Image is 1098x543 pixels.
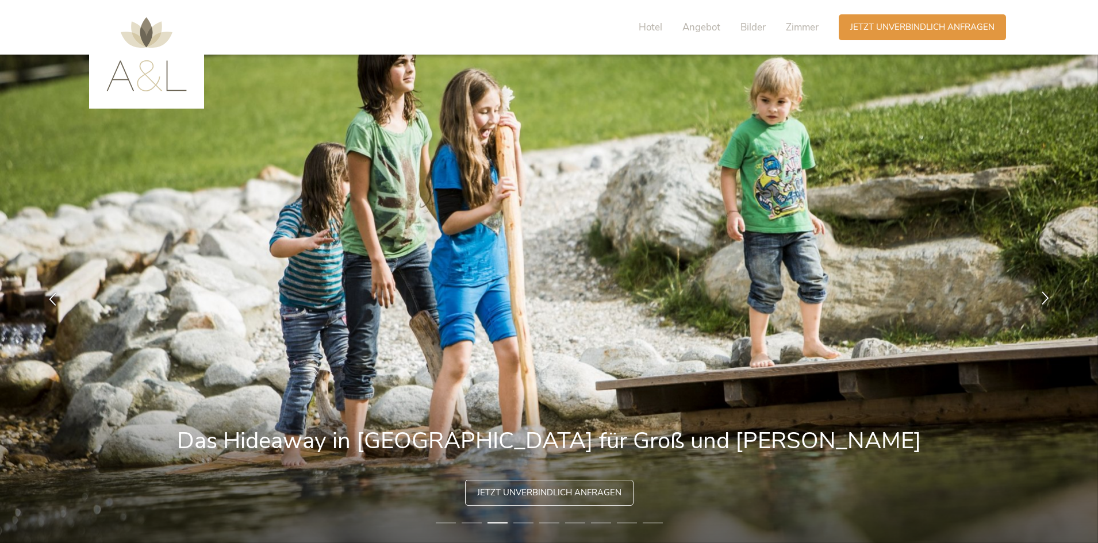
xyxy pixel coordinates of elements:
[740,21,766,34] span: Bilder
[682,21,720,34] span: Angebot
[477,487,621,499] span: Jetzt unverbindlich anfragen
[786,21,819,34] span: Zimmer
[106,17,187,91] img: AMONTI & LUNARIS Wellnessresort
[639,21,662,34] span: Hotel
[850,21,995,33] span: Jetzt unverbindlich anfragen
